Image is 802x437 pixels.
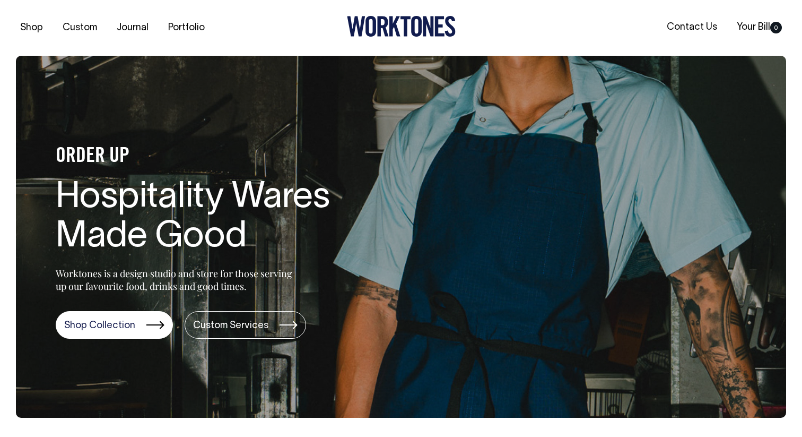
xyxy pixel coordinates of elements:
[112,19,153,37] a: Journal
[56,145,395,168] h4: ORDER UP
[770,22,782,33] span: 0
[56,178,395,258] h1: Hospitality Wares Made Good
[56,311,173,339] a: Shop Collection
[733,19,786,36] a: Your Bill0
[164,19,209,37] a: Portfolio
[16,19,47,37] a: Shop
[185,311,306,339] a: Custom Services
[56,267,297,293] p: Worktones is a design studio and store for those serving up our favourite food, drinks and good t...
[662,19,721,36] a: Contact Us
[58,19,101,37] a: Custom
